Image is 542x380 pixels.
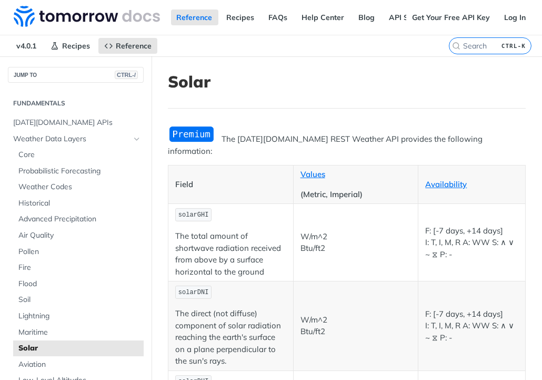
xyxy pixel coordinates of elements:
span: Air Quality [18,230,141,241]
a: [DATE][DOMAIN_NAME] APIs [8,115,144,131]
a: Air Quality [13,228,144,243]
span: v4.0.1 [11,38,42,54]
span: solarGHI [178,211,209,219]
a: Reference [171,9,218,25]
a: Recipes [221,9,260,25]
span: Soil [18,295,141,305]
a: FAQs [263,9,294,25]
a: Blog [353,9,381,25]
p: W/m^2 Btu/ft2 [300,314,411,338]
a: Solar [13,340,144,356]
span: Solar [18,343,141,354]
span: Weather Codes [18,182,141,192]
a: Get Your Free API Key [406,9,496,25]
span: Recipes [62,41,90,51]
span: Advanced Precipitation [18,214,141,225]
span: Lightning [18,311,141,321]
svg: Search [452,42,460,50]
a: Pollen [13,244,144,260]
a: Weather Data LayersHide subpages for Weather Data Layers [8,131,144,147]
p: (Metric, Imperial) [300,189,411,201]
p: The [DATE][DOMAIN_NAME] REST Weather API provides the following information: [168,133,526,157]
h2: Fundamentals [8,99,144,108]
a: Advanced Precipitation [13,211,144,227]
a: API Status [384,9,433,25]
a: Help Center [296,9,350,25]
a: Probabilistic Forecasting [13,163,144,179]
a: Reference [98,38,157,54]
span: Aviation [18,359,141,370]
kbd: CTRL-K [499,41,528,51]
span: Fire [18,262,141,273]
span: Weather Data Layers [13,134,130,144]
a: Soil [13,292,144,308]
a: Core [13,147,144,163]
p: The direct (not diffuse) component of solar radiation reaching the earth's surface on a plane per... [175,308,286,367]
a: Flood [13,276,144,292]
a: Values [300,169,325,179]
a: Availability [425,179,467,189]
span: Core [18,150,141,160]
a: Historical [13,196,144,211]
span: solarDNI [178,289,209,296]
p: F: [-7 days, +14 days] I: T, I, M, R A: WW S: ∧ ∨ ~ ⧖ P: - [425,225,518,261]
a: Weather Codes [13,179,144,195]
h1: Solar [168,72,526,91]
button: JUMP TOCTRL-/ [8,67,144,83]
p: Field [175,179,286,191]
p: W/m^2 Btu/ft2 [300,231,411,255]
p: The total amount of shortwave radiation received from above by a surface horizontal to the ground [175,230,286,278]
a: Fire [13,260,144,276]
span: Reference [116,41,152,51]
span: Pollen [18,247,141,257]
span: Maritime [18,327,141,338]
span: Flood [18,279,141,289]
button: Hide subpages for Weather Data Layers [133,135,141,143]
a: Maritime [13,325,144,340]
span: [DATE][DOMAIN_NAME] APIs [13,118,141,128]
img: Tomorrow.io Weather API Docs [14,6,160,27]
a: Log In [498,9,531,25]
a: Lightning [13,308,144,324]
p: F: [-7 days, +14 days] I: T, I, M, R A: WW S: ∧ ∨ ~ ⧖ P: - [425,308,518,344]
span: Historical [18,198,141,209]
span: CTRL-/ [115,71,138,79]
span: Probabilistic Forecasting [18,166,141,177]
a: Recipes [45,38,96,54]
a: Aviation [13,357,144,373]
